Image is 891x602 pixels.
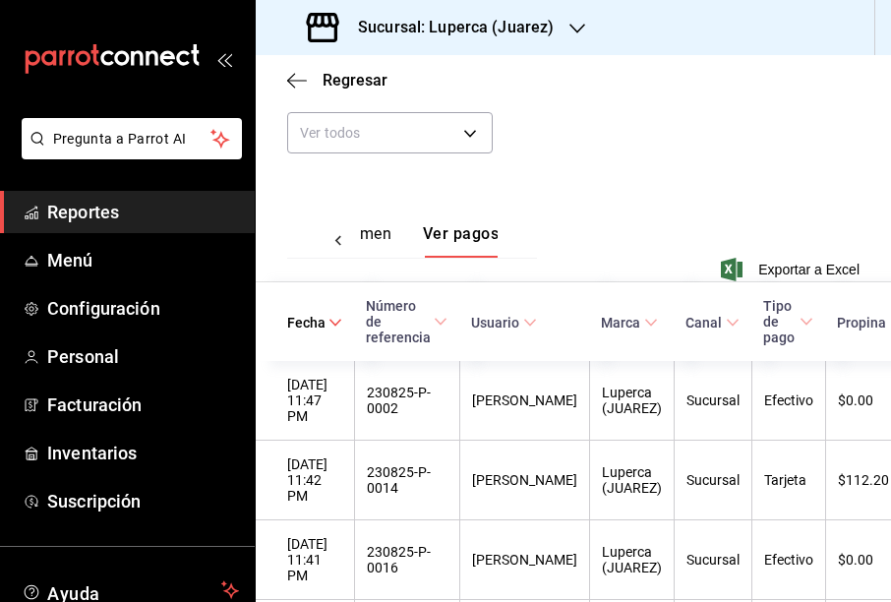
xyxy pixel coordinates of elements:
[47,247,239,273] span: Menú
[472,392,577,408] div: [PERSON_NAME]
[14,143,242,163] a: Pregunta a Parrot AI
[367,385,447,416] div: 230825-P-0002
[602,464,662,496] div: Luperca (JUAREZ)
[287,536,342,583] div: [DATE] 11:41 PM
[601,315,657,331] span: Marca
[216,51,232,67] button: open_drawer_menu
[367,544,447,575] div: 230825-P-0016
[764,472,813,488] div: Tarjeta
[47,343,239,370] span: Personal
[287,456,342,504] div: [DATE] 11:42 PM
[725,258,860,281] button: Exportar a Excel
[602,544,662,575] div: Luperca (JUAREZ)
[47,440,239,466] span: Inventarios
[287,71,387,90] button: Regresar
[366,298,447,345] span: Número de referencia
[764,392,813,408] div: Efectivo
[367,464,447,496] div: 230825-P-0014
[471,315,536,331] span: Usuario
[602,385,662,416] div: Luperca (JUAREZ)
[287,315,342,331] span: Fecha
[53,129,211,150] span: Pregunta a Parrot AI
[300,224,440,258] div: navigation tabs
[686,552,740,568] div: Sucursal
[763,298,813,345] span: Tipo de pago
[22,118,242,159] button: Pregunta a Parrot AI
[686,472,740,488] div: Sucursal
[764,552,813,568] div: Efectivo
[47,391,239,418] span: Facturación
[323,71,387,90] span: Regresar
[47,295,239,322] span: Configuración
[287,377,342,424] div: [DATE] 11:47 PM
[686,392,740,408] div: Sucursal
[423,224,499,258] button: Ver pagos
[685,315,739,331] span: Canal
[472,552,577,568] div: [PERSON_NAME]
[47,199,239,225] span: Reportes
[47,488,239,514] span: Suscripción
[47,578,213,602] span: Ayuda
[472,472,577,488] div: [PERSON_NAME]
[287,112,493,153] div: Ver todos
[342,16,554,39] h3: Sucursal: Luperca (Juarez)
